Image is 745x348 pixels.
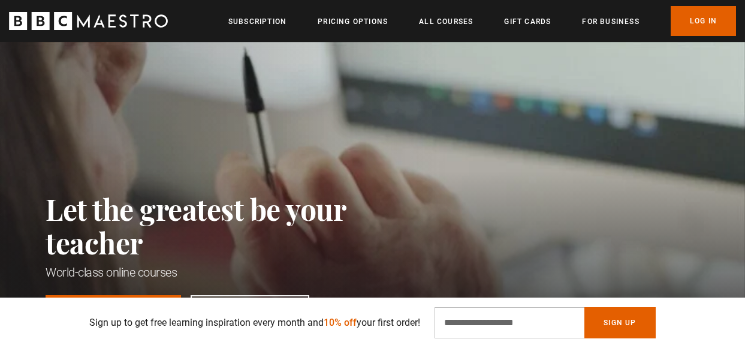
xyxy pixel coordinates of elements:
[419,16,473,28] a: All Courses
[89,316,420,330] p: Sign up to get free learning inspiration every month and your first order!
[46,192,399,259] h2: Let the greatest be your teacher
[318,16,388,28] a: Pricing Options
[582,16,639,28] a: For business
[324,317,357,328] span: 10% off
[504,16,551,28] a: Gift Cards
[584,307,655,338] button: Sign Up
[228,6,736,36] nav: Primary
[671,6,736,36] a: Log In
[9,12,168,30] svg: BBC Maestro
[191,295,309,326] a: Discover Courses
[46,264,399,281] h1: World-class online courses
[228,16,286,28] a: Subscription
[46,295,181,326] a: Explore Subscription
